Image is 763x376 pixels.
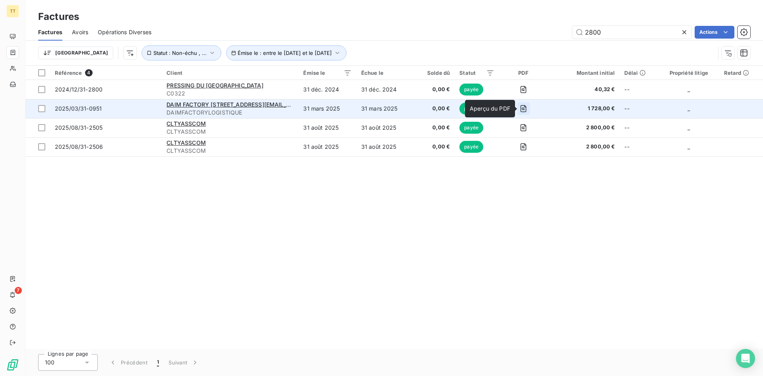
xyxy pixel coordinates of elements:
span: 4 [85,69,92,76]
span: Aperçu du PDF [470,105,510,112]
span: Avoirs [72,28,88,36]
span: 100 [45,358,54,366]
div: Open Intercom Messenger [736,349,755,368]
span: 2 800,00 € [552,124,615,132]
img: Logo LeanPay [6,358,19,371]
button: Émise le : entre le [DATE] et le [DATE] [226,45,347,60]
span: CLTYASSCOM [167,128,294,136]
span: 2025/03/31-0951 [55,105,102,112]
div: Montant initial [552,70,615,76]
div: Client [167,70,294,76]
span: 0,00 € [419,105,450,113]
span: 2024/12/31-2800 [55,86,103,93]
div: Émise le [303,70,351,76]
td: -- [620,137,658,156]
span: Émise le : entre le [DATE] et le [DATE] [238,50,332,56]
span: 1 728,00 € [552,105,615,113]
span: _ [687,86,690,93]
td: 31 mars 2025 [298,99,356,118]
td: -- [620,118,658,137]
span: 40,32 € [552,86,615,94]
td: -- [620,80,658,99]
div: Statut [459,70,494,76]
div: Échue le [361,70,409,76]
button: Actions [695,26,734,39]
span: payée [459,84,483,95]
span: CLTYASSCOM [167,139,206,146]
span: PRESSING DU [GEOGRAPHIC_DATA] [167,82,263,89]
span: 2 800,00 € [552,143,615,151]
td: 31 déc. 2024 [356,80,414,99]
div: Solde dû [419,70,450,76]
button: Précédent [104,354,152,371]
span: payée [459,141,483,153]
td: 31 déc. 2024 [298,80,356,99]
span: DAIM FACTORY [STREET_ADDRESS][EMAIL_ADDRESS][PERSON_NAME][DOMAIN_NAME] [167,101,408,108]
span: CLTYASSCOM [167,120,206,127]
td: -- [620,99,658,118]
button: Statut : Non-échu , ... [141,45,221,60]
span: 2025/08/31-2505 [55,124,103,131]
span: C0322 [167,90,294,97]
span: payée [459,103,483,115]
td: 31 août 2025 [298,118,356,137]
h3: Factures [38,10,79,24]
span: Référence [55,70,82,76]
span: CLTYASSCOM [167,147,294,155]
button: Suivant [164,354,204,371]
span: 7 [15,287,22,294]
span: DAIMFACTORYLOGISTIQUE [167,109,294,117]
td: 31 août 2025 [356,137,414,156]
td: 31 août 2025 [298,137,356,156]
span: 0,00 € [419,143,450,151]
td: 31 mars 2025 [356,99,414,118]
span: _ [687,124,690,131]
span: Factures [38,28,62,36]
div: Propriété litige [663,70,714,76]
button: 1 [152,354,164,371]
div: PDF [504,70,543,76]
span: payée [459,122,483,134]
span: 1 [157,358,159,366]
input: Rechercher [572,26,691,39]
span: _ [687,143,690,150]
span: Statut : Non-échu , ... [153,50,207,56]
span: 2025/08/31-2506 [55,143,103,150]
td: 31 août 2025 [356,118,414,137]
div: Retard [724,70,758,76]
span: 0,00 € [419,124,450,132]
button: [GEOGRAPHIC_DATA] [38,47,113,59]
div: Délai [624,70,654,76]
span: _ [687,105,690,112]
div: TT [6,5,19,18]
span: 0,00 € [419,86,450,94]
span: Opérations Diverses [98,28,151,36]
